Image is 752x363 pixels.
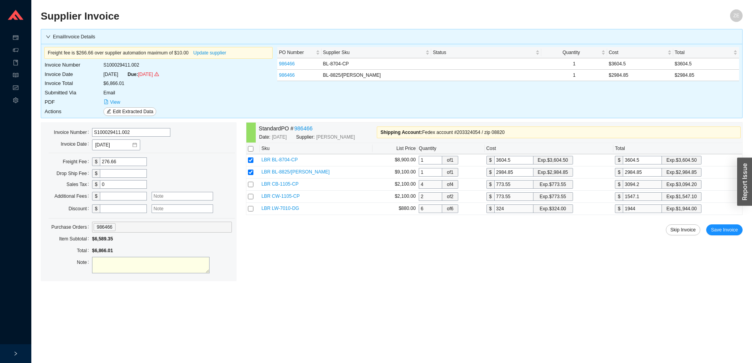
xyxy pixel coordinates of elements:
span: LBR CW-1105-CP [261,193,300,199]
label: Invoice Date [61,139,92,150]
div: Exp. $773.55 [540,181,566,188]
button: Skip Invoice [666,224,701,235]
span: Skip Invoice [671,226,696,234]
input: 08/28/2025 [95,141,132,149]
div: $ [615,180,623,189]
div: $ [486,156,494,164]
div: Email Invoice Details [46,33,738,41]
div: Fedex account #203324054 / zip 08820 [380,128,737,136]
label: Discount [69,203,92,214]
div: $ [486,192,494,201]
span: $6,866.01 [92,248,113,253]
div: $ [92,169,100,178]
div: Exp. $3,604.50 [538,156,568,164]
span: Supplier Sku [323,49,424,56]
label: Total [77,245,92,256]
span: edit [107,109,111,114]
span: credit-card [13,32,18,45]
label: Item Subtotal [59,233,92,244]
span: View [110,98,120,106]
span: 986466 [94,223,116,231]
span: Edit Extracted Data [113,108,153,116]
th: Quantity sortable [541,47,607,58]
h2: Supplier Invoice [41,9,567,23]
td: $3604.5 [673,58,739,70]
div: $880.00 [374,204,416,212]
label: Additional Fees [54,191,92,202]
td: [DATE] [103,70,159,79]
span: [DATE] [138,72,159,77]
div: $ [92,192,100,200]
span: file-pdf [104,99,108,105]
td: PDF [44,98,103,107]
td: $6,866.01 [103,79,159,88]
span: Shipping Account : [380,130,422,135]
td: BL-8704-CP [322,58,432,70]
div: $9,100.00 [374,168,416,176]
span: book [13,57,18,70]
td: Actions [44,107,103,116]
div: $8,900.00 [374,156,416,164]
span: of 1 [442,156,458,164]
span: right [13,351,18,356]
th: PO Number sortable [277,47,321,58]
div: $2,100.00 [374,192,416,200]
label: Freight Fee [63,156,92,167]
div: Exp. $1,944.00 [667,205,697,213]
td: $2984.85 [673,70,739,81]
th: Cost sortable [607,47,673,58]
span: Cost [609,49,665,56]
td: BL-8825/[PERSON_NAME] [322,70,432,81]
span: [PERSON_NAME] [316,133,355,141]
td: Invoice Number [44,60,103,70]
span: read [13,70,18,82]
div: $ [615,192,623,201]
td: Invoice Total [44,79,103,88]
span: of 6 [442,205,458,213]
span: down [46,34,51,39]
th: Total [613,143,742,154]
td: 1 [541,70,607,81]
div: $2,100.00 [374,180,416,188]
div: $ [486,168,494,177]
span: Save Invoice [711,226,738,234]
span: LBR CB-1105-CP [261,181,298,187]
td: Invoice Date [44,70,103,79]
div: $ [615,168,623,177]
label: Sales Tax [67,179,92,190]
td: Email [103,88,159,98]
a: Update supplier [193,50,226,56]
div: $ [615,156,623,164]
span: LBR BL-8704-CP [261,157,298,163]
label: Invoice Number [54,127,92,138]
span: Due: [128,72,138,77]
span: PO Number [279,49,314,56]
div: Date: Supplier: [259,133,377,141]
button: editEdit Extracted Data [103,107,156,116]
div: $ [92,180,100,189]
div: Freight fee is $266.66 over supplier automation maximum of $10.00 [48,49,269,57]
button: Save Invoice [706,224,743,235]
th: Sku [260,143,372,154]
span: of 2 [442,193,458,200]
th: Status sortable [431,47,541,58]
td: $2984.85 [607,70,673,81]
th: Total sortable [673,47,739,58]
input: Note [152,204,213,213]
th: Supplier Sku sortable [322,47,432,58]
div: $ [486,204,494,213]
div: $ [486,180,494,189]
span: Quantity [543,49,600,56]
div: Standard PO # [259,124,377,133]
span: LBR BL-8825/[PERSON_NAME] [261,169,329,175]
div: $ [92,204,100,213]
label: Note [77,257,92,268]
span: [DATE] [272,133,287,141]
th: List Price [372,143,418,154]
td: 1 [541,58,607,70]
span: of 1 [442,168,458,176]
div: Exp. $3,094.20 [667,181,697,188]
span: setting [13,95,18,107]
div: Exp. $2,984.85 [538,168,568,176]
span: Total [675,49,732,56]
